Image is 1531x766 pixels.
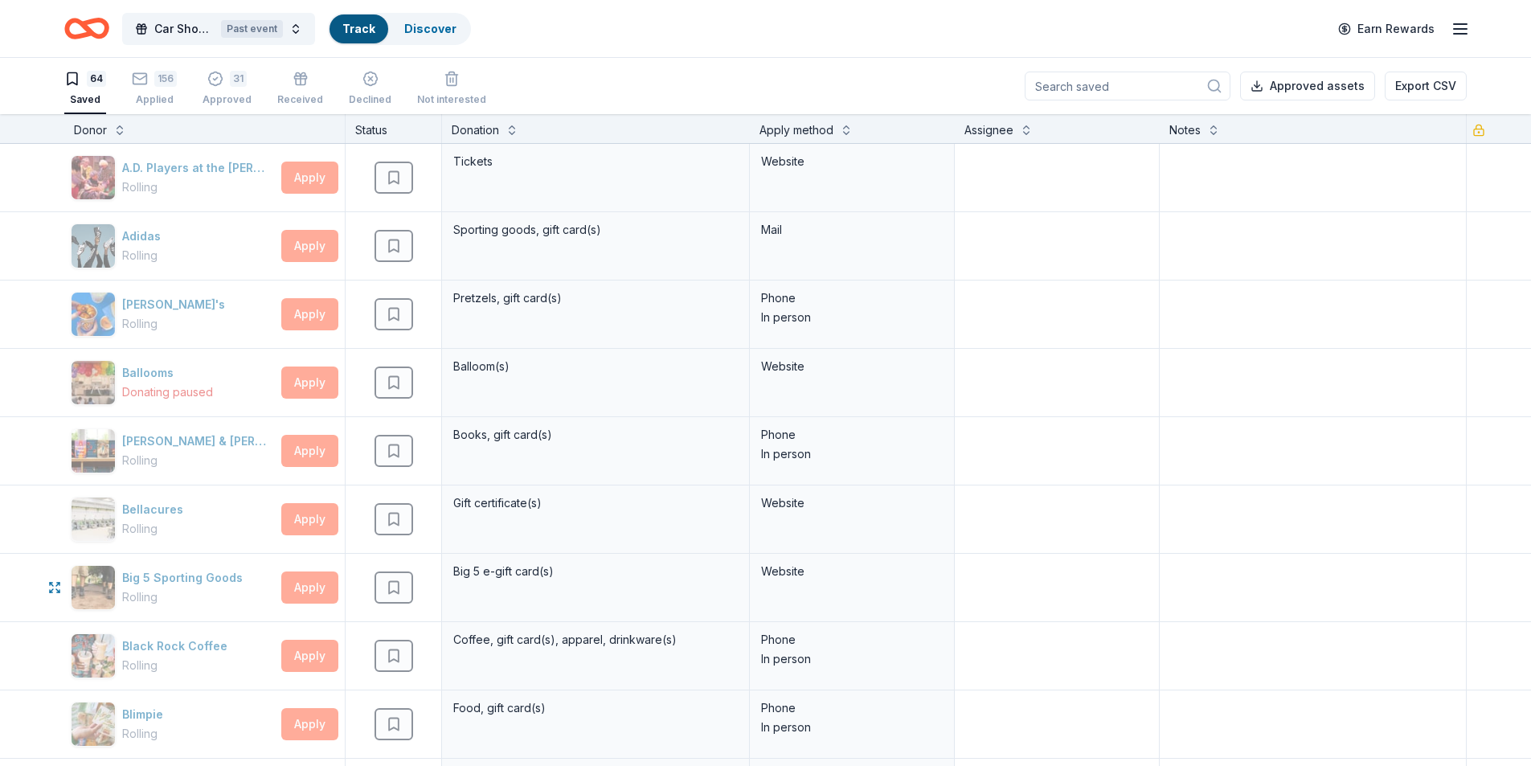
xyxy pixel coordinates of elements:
[71,360,275,405] button: Image for BalloomsBalloomsDonating paused
[221,20,283,38] div: Past event
[761,289,943,308] div: Phone
[203,64,252,114] button: 31Approved
[74,121,107,140] div: Donor
[1328,14,1444,43] a: Earn Rewards
[761,698,943,718] div: Phone
[1240,72,1375,100] button: Approved assets
[277,64,323,114] button: Received
[452,492,739,514] div: Gift certificate(s)
[452,150,739,173] div: Tickets
[71,292,275,337] button: Image for Auntie Anne's [PERSON_NAME]'sRolling
[417,64,486,114] button: Not interested
[452,287,739,309] div: Pretzels, gift card(s)
[761,425,943,444] div: Phone
[452,355,739,378] div: Balloom(s)
[761,718,943,737] div: In person
[64,64,106,114] button: 64Saved
[71,428,275,473] button: Image for Barnes & Noble[PERSON_NAME] & [PERSON_NAME]Rolling
[761,357,943,376] div: Website
[203,93,252,106] div: Approved
[1025,72,1230,100] input: Search saved
[230,71,247,87] div: 31
[761,562,943,581] div: Website
[71,702,275,747] button: Image for BlimpieBlimpieRolling
[132,64,177,114] button: 156Applied
[64,10,109,47] a: Home
[87,71,106,87] div: 64
[1169,121,1201,140] div: Notes
[761,494,943,513] div: Website
[277,93,323,106] div: Received
[417,93,486,106] div: Not interested
[346,114,442,143] div: Status
[452,424,739,446] div: Books, gift card(s)
[761,152,943,171] div: Website
[452,560,739,583] div: Big 5 e-gift card(s)
[71,565,275,610] button: Image for Big 5 Sporting GoodsBig 5 Sporting GoodsRolling
[761,649,943,669] div: In person
[71,155,275,200] button: Image for A.D. Players at the George TheaterA.D. Players at the [PERSON_NAME][GEOGRAPHIC_DATA]Rol...
[349,64,391,114] button: Declined
[761,308,943,327] div: In person
[452,121,499,140] div: Donation
[71,497,275,542] button: Image for BellacuresBellacuresRolling
[64,93,106,106] div: Saved
[122,13,315,45] button: Car Show FundraiserPast event
[132,93,177,106] div: Applied
[761,444,943,464] div: In person
[349,93,391,106] div: Declined
[71,633,275,678] button: Image for Black Rock CoffeeBlack Rock CoffeeRolling
[452,219,739,241] div: Sporting goods, gift card(s)
[71,223,275,268] button: Image for AdidasAdidasRolling
[1385,72,1467,100] button: Export CSV
[759,121,833,140] div: Apply method
[154,19,215,39] span: Car Show Fundraiser
[452,697,739,719] div: Food, gift card(s)
[452,629,739,651] div: Coffee, gift card(s), apparel, drinkware(s)
[154,71,177,87] div: 156
[328,13,471,45] button: TrackDiscover
[761,630,943,649] div: Phone
[404,22,456,35] a: Discover
[761,220,943,240] div: Mail
[964,121,1013,140] div: Assignee
[342,22,375,35] a: Track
